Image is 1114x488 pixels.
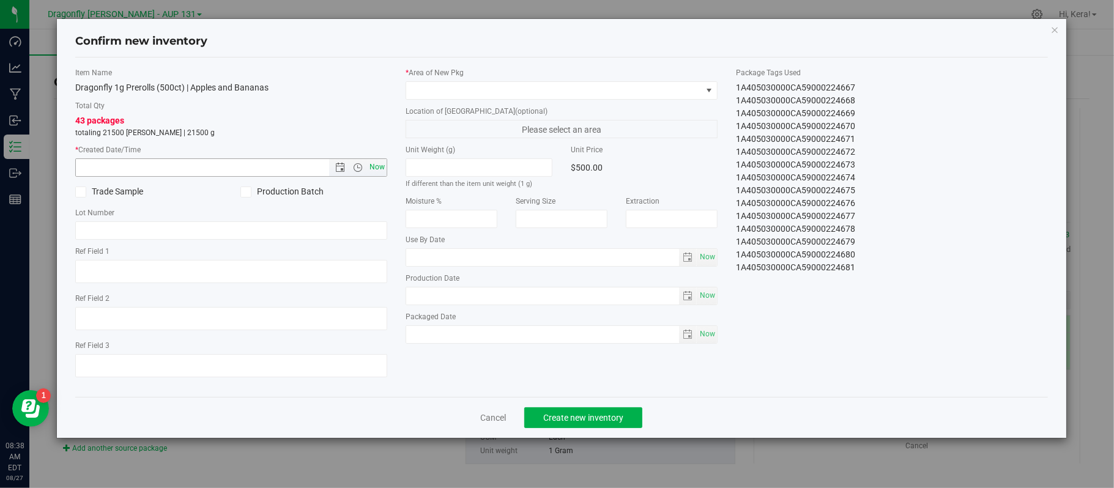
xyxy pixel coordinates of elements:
[736,107,1048,120] div: 1A405030000CA59000224669
[697,249,717,266] span: select
[75,144,387,155] label: Created Date/Time
[736,120,1048,133] div: 1A405030000CA59000224670
[736,81,1048,94] div: 1A405030000CA59000224667
[75,34,207,50] h4: Confirm new inventory
[515,107,548,116] span: (optional)
[736,171,1048,184] div: 1A405030000CA59000224674
[736,235,1048,248] div: 1A405030000CA59000224679
[75,340,387,351] label: Ref Field 3
[75,81,387,94] div: Dragonfly 1g Prerolls (500ct) | Apples and Bananas
[75,100,387,111] label: Total Qty
[543,413,623,423] span: Create new inventory
[75,293,387,304] label: Ref Field 2
[406,67,718,78] label: Area of New Pkg
[697,287,718,305] span: Set Current date
[736,158,1048,171] div: 1A405030000CA59000224673
[12,390,49,427] iframe: Resource center
[697,287,717,305] span: select
[406,144,552,155] label: Unit Weight (g)
[406,234,718,245] label: Use By Date
[406,311,718,322] label: Packaged Date
[697,326,717,343] span: select
[679,326,697,343] span: select
[736,248,1048,261] div: 1A405030000CA59000224680
[406,196,497,207] label: Moisture %
[697,248,718,266] span: Set Current date
[75,207,387,218] label: Lot Number
[406,180,532,188] small: If different than the item unit weight (1 g)
[571,158,718,177] div: $500.00
[75,185,222,198] label: Trade Sample
[367,158,388,176] span: Set Current date
[679,287,697,305] span: select
[406,106,718,117] label: Location of [GEOGRAPHIC_DATA]
[736,146,1048,158] div: 1A405030000CA59000224672
[75,67,387,78] label: Item Name
[36,388,51,403] iframe: Resource center unread badge
[406,120,718,138] span: Please select an area
[347,163,368,172] span: Open the time view
[524,407,642,428] button: Create new inventory
[516,196,607,207] label: Serving Size
[736,261,1048,274] div: 1A405030000CA59000224681
[679,249,697,266] span: select
[480,412,506,424] a: Cancel
[406,273,718,284] label: Production Date
[571,144,718,155] label: Unit Price
[736,133,1048,146] div: 1A405030000CA59000224671
[75,127,387,138] p: totaling 21500 [PERSON_NAME] | 21500 g
[736,94,1048,107] div: 1A405030000CA59000224668
[240,185,387,198] label: Production Batch
[736,197,1048,210] div: 1A405030000CA59000224676
[75,246,387,257] label: Ref Field 1
[330,163,351,172] span: Open the date view
[736,223,1048,235] div: 1A405030000CA59000224678
[626,196,718,207] label: Extraction
[75,116,124,125] span: 43 packages
[736,210,1048,223] div: 1A405030000CA59000224677
[736,184,1048,197] div: 1A405030000CA59000224675
[736,67,1048,78] label: Package Tags Used
[697,325,718,343] span: Set Current date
